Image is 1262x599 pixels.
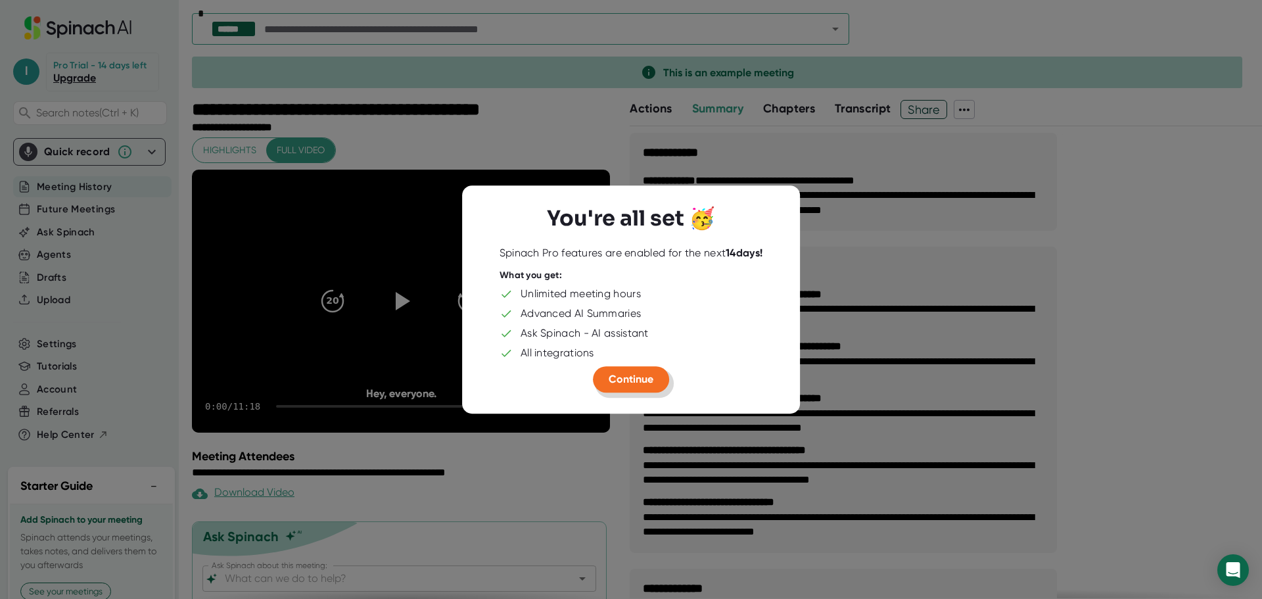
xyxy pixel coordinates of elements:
b: 14 days! [726,247,762,259]
div: Open Intercom Messenger [1217,554,1249,586]
div: What you get: [500,270,562,281]
h3: You're all set 🥳 [547,206,715,231]
button: Continue [593,366,669,393]
div: Advanced AI Summaries [521,307,641,320]
span: Continue [609,373,653,385]
div: Ask Spinach - AI assistant [521,327,649,340]
div: All integrations [521,347,594,360]
div: Spinach Pro features are enabled for the next [500,247,763,260]
div: Unlimited meeting hours [521,287,641,300]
